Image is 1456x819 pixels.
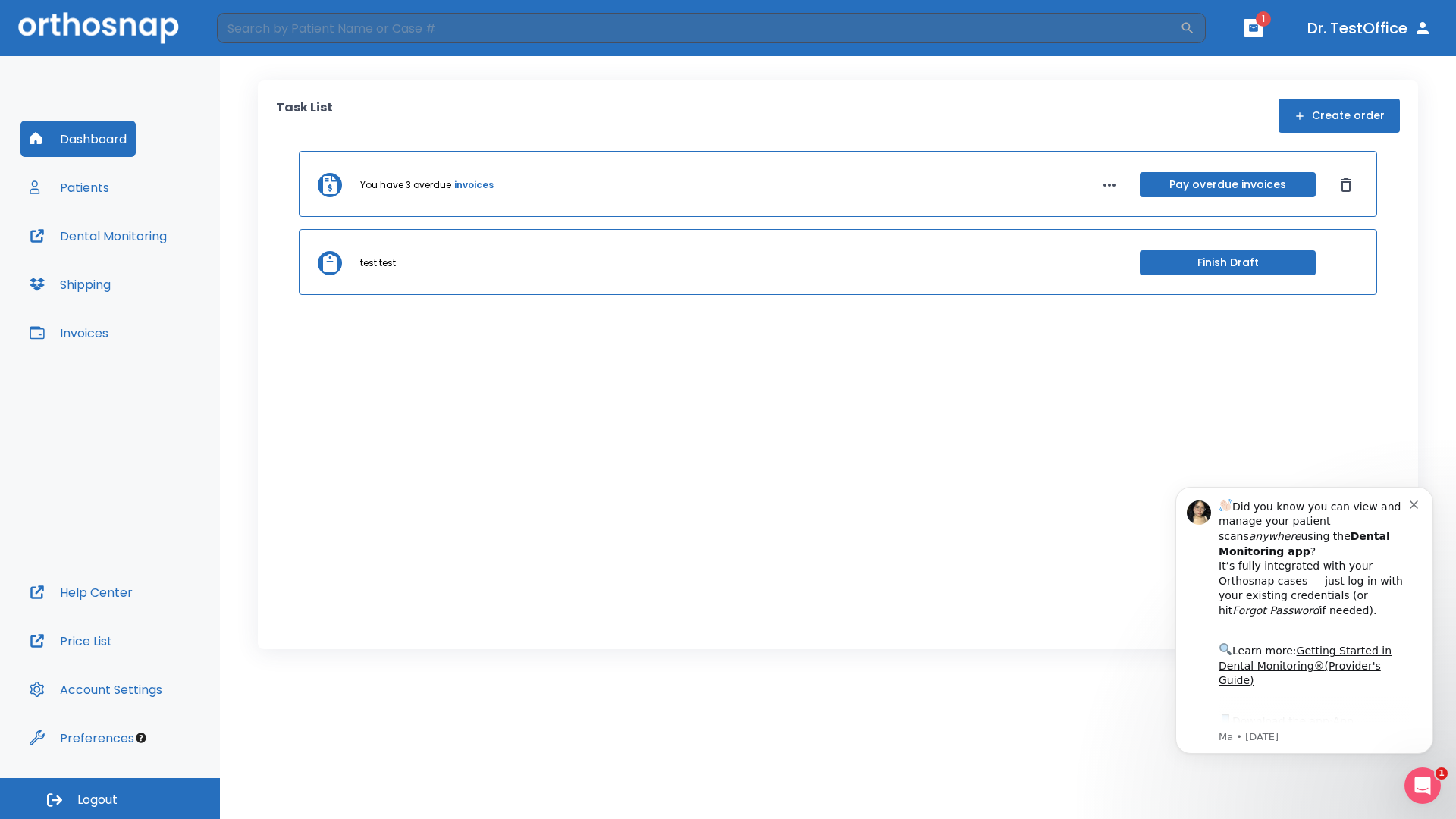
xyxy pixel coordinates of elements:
[18,12,179,43] img: Orthosnap
[20,218,176,254] button: Dental Monitoring
[20,574,142,610] button: Help Center
[1140,250,1316,275] button: Finish Draft
[66,266,257,280] p: Message from Ma, sent 1w ago
[20,121,136,157] button: Dashboard
[360,256,396,270] p: test test
[1256,11,1271,27] span: 1
[257,33,269,45] button: Dismiss notification
[1436,767,1448,780] span: 1
[77,792,118,808] span: Logout
[217,13,1180,43] input: Search by Patient Name or Case #
[1153,464,1456,778] iframe: Intercom notifications message
[20,266,120,303] button: Shipping
[1301,14,1438,42] button: Dr. TestOffice
[1404,767,1441,804] iframe: Intercom live chat
[20,623,121,659] button: Price List
[20,720,143,756] button: Preferences
[20,315,118,351] button: Invoices
[134,731,148,745] div: Tooltip anchor
[360,178,451,192] p: You have 3 overdue
[1334,173,1358,197] button: Dismiss
[66,247,257,325] div: Download the app: | ​ Let us know if you need help getting started!
[20,671,171,708] button: Account Settings
[1279,99,1400,133] button: Create order
[66,251,201,278] a: App Store
[1140,172,1316,197] button: Pay overdue invoices
[454,178,494,192] a: invoices
[20,169,118,206] button: Patients
[276,99,333,133] p: Task List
